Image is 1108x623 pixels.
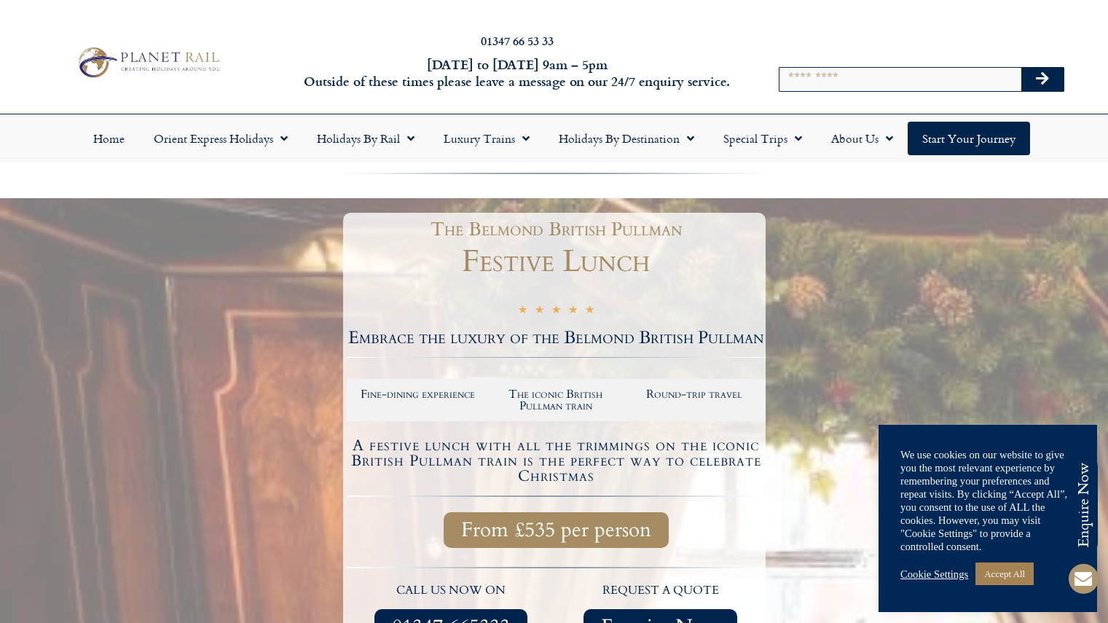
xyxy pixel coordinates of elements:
div: We use cookies on our website to give you the most relevant experience by remembering your prefer... [900,448,1075,553]
img: Planet Rail Train Holidays Logo [72,44,224,81]
span: From £535 per person [461,521,651,539]
a: Holidays by Destination [544,122,709,155]
a: Cookie Settings [900,568,968,581]
a: 01347 66 53 33 [481,32,554,49]
i: ★ [535,303,544,320]
i: ★ [551,303,561,320]
h2: The iconic British Pullman train [494,388,618,412]
a: Home [79,122,139,155]
h2: Round-trip travel [632,388,756,400]
a: From £535 per person [444,512,669,548]
div: 5/5 [518,301,594,320]
p: call us now on [354,581,549,600]
a: Start your Journey [908,122,1030,155]
h2: Embrace the luxury of the Belmond British Pullman [347,329,766,347]
a: Holidays by Rail [302,122,429,155]
i: ★ [518,303,527,320]
i: ★ [585,303,594,320]
nav: Menu [7,122,1101,155]
a: Luxury Trains [429,122,544,155]
a: Special Trips [709,122,817,155]
h2: Fine-dining experience [356,388,480,400]
i: ★ [568,303,578,320]
a: Orient Express Holidays [139,122,302,155]
p: request a quote [563,581,758,600]
a: Accept All [975,563,1034,585]
a: About Us [817,122,908,155]
button: Search [1021,68,1064,91]
h1: Festive Lunch [347,246,766,277]
h1: The Belmond British Pullman [354,220,758,239]
h6: [DATE] to [DATE] 9am – 5pm Outside of these times please leave a message on our 24/7 enquiry serv... [299,56,735,90]
h4: A festive lunch with all the trimmings on the iconic British Pullman train is the perfect way to ... [349,438,763,484]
